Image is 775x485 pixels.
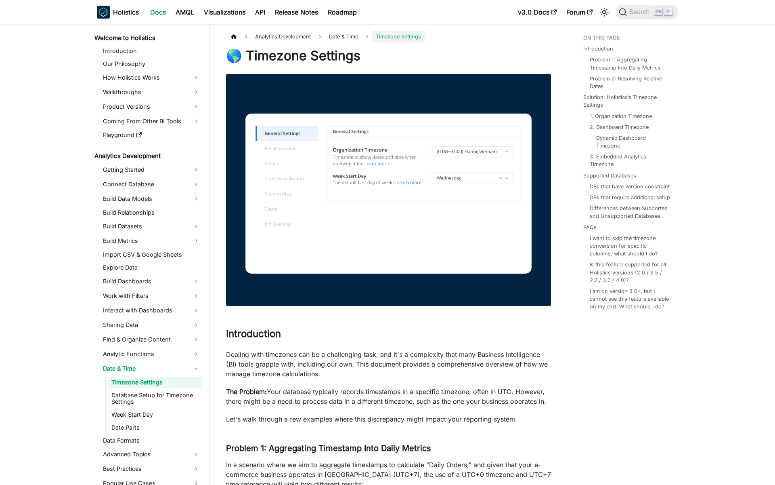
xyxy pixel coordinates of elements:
[101,234,203,247] a: Build Metrics
[226,443,551,453] h3: Problem 1: Aggregating Timestamp Into Daily Metrics
[101,45,203,57] a: Introduction
[101,163,203,176] a: Getting Started
[101,220,203,233] a: Build Datasets
[372,31,425,42] span: Timezone Settings
[101,448,203,461] a: Advanced Topics
[598,6,611,19] button: Switch between dark and light mode (currently light mode)
[101,462,203,475] a: Best Practices
[226,31,241,42] a: Home page
[109,377,203,388] a: Timezone Settings
[596,134,667,150] a: Dynamic Dashboard Timezone
[101,178,203,191] a: Connect Database
[101,129,203,141] a: Playground
[590,123,649,131] a: 2. Dashboard Timezone
[250,6,270,19] a: API
[590,153,670,168] a: 3. Embedded Analytics Timezone
[101,249,203,260] a: Import CSV & Google Sheets
[561,6,597,19] a: Forum
[101,100,203,113] a: Product Versions
[97,6,110,19] img: Holistics
[226,48,551,64] h1: 🌎 Timezone Settings
[109,409,203,420] a: Week Start Day
[101,58,203,70] a: Our Philosophy
[325,31,362,42] span: Date & Time
[616,5,678,19] button: Search (Ctrl+K)
[664,8,672,15] kbd: K
[101,275,203,288] a: Build Dashboards
[101,115,203,128] a: Coming From Other BI Tools
[590,287,670,311] a: I am on version 3.0+, but I cannot see this feature available on my end. What should I do?
[226,388,267,396] strong: The Problem:
[590,234,670,258] a: I want to skip the timezone conversion for specific columns, what should I do?
[171,6,199,19] a: AMQL
[323,6,362,19] a: Roadmap
[89,24,210,485] nav: Docs sidebar
[101,71,203,84] a: How Holistics Works
[101,207,203,218] a: Build Relationships
[226,414,551,424] p: Let's walk through a few examples where this discrepancy might impact your reporting system.
[590,112,652,120] a: 1. Organization Timezone
[583,93,673,109] a: Solution: Holistics’s Timezone Settings
[145,6,171,19] a: Docs
[590,261,670,284] a: Is this feature supported for all Holistics versions (2.0 / 2.5 / 2.7 / 3.0 / 4.0)?
[101,362,203,375] a: Date & Time
[590,194,670,201] a: DBs that require additional setup
[92,32,203,44] a: Welcome to Holistics
[101,192,203,205] a: Build Data Models
[251,31,315,42] span: Analytics Development
[109,422,203,433] a: Date Parts
[101,435,203,446] a: Data Formats
[226,328,551,343] h2: Introduction
[101,86,203,99] a: Walkthroughs
[113,7,139,17] b: Holistics
[583,172,636,179] a: Supported Databases
[583,224,597,231] a: FAQs
[101,348,203,361] a: Analytic Functions
[199,6,250,19] a: Visualizations
[590,183,670,190] a: DBs that have version constraint
[101,318,203,331] a: Sharing Data
[101,304,203,317] a: Interact with Dashboards
[590,56,670,71] a: Problem 1: Aggregating Timestamp Into Daily Metrics
[101,333,203,346] a: Find & Organize Content
[226,31,551,42] nav: Breadcrumbs
[513,6,561,19] a: v3.0 Docs
[226,350,551,379] p: Dealing with timezones can be a challenging task, and it's a complexity that many Business Intell...
[590,75,670,90] a: Problem 2: Resolving Relative Dates
[92,150,203,162] a: Analytics Development
[226,387,551,406] p: Your database typically records timestamps in a specific timezone, often in UTC. However, there m...
[101,289,203,302] a: Work with Filters
[590,205,670,220] a: Differences between Supported and Unsupported Databases
[583,45,613,53] a: Introduction
[101,262,203,273] a: Explore Data
[97,6,139,19] a: HolisticsHolistics
[270,6,323,19] a: Release Notes
[109,390,203,407] a: Database Setup for Timezone Settings
[627,8,655,16] span: Search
